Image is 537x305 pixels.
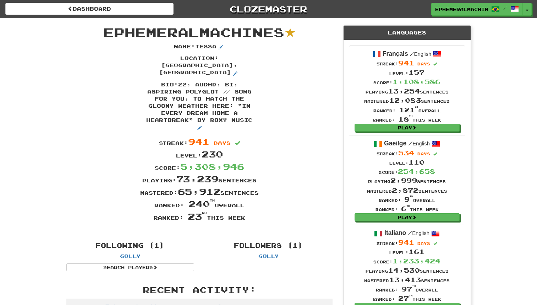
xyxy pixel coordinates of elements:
sup: rd [202,211,207,215]
span: 121 [399,106,418,114]
span: Streak includes today. [433,242,437,246]
div: Score: [367,167,447,176]
p: Bio : 22, audhd, bi, aspiring polyglot // song for you, to match the gloomy weather here: "in eve... [146,81,253,132]
span: 157 [409,69,424,76]
a: Play [355,124,460,132]
sup: th [409,294,412,297]
div: Ranked: overall [364,284,450,294]
small: English [408,141,430,146]
span: 13,413 [389,276,421,284]
div: Playing sentences [367,176,447,185]
span: days [417,241,430,246]
span: 110 [409,158,424,166]
div: Ranked: this week [364,294,450,303]
span: 5,308,946 [180,161,244,172]
h4: Followers (1) [205,242,333,249]
div: Playing sentences [364,266,450,275]
span: 65,912 [178,186,220,197]
a: Ephemeralmachines / [431,3,523,16]
span: Ephemeralmachines [435,6,488,12]
span: 941 [398,59,414,67]
div: Streak: [364,238,450,247]
span: / [408,230,412,236]
span: Streak includes today. [433,62,437,66]
p: Name : Tessa [174,43,225,52]
span: days [417,61,430,66]
iframe: fb:share_button Facebook Social Plugin [200,226,224,233]
span: 534 [398,149,414,157]
small: English [410,51,432,57]
strong: Gaeilge [384,140,406,147]
strong: Italiano [384,229,406,236]
div: Score: [364,77,450,86]
sup: th [210,199,215,202]
span: 73,239 [176,173,218,184]
div: Languages [344,26,471,40]
div: Mastered sentences [364,275,450,284]
span: 240 [188,198,215,209]
div: Playing: sentences [61,173,338,185]
a: Search Players [66,263,194,271]
div: Playing sentences [364,86,450,96]
div: Ranked: overall [367,195,447,204]
span: Ephemeralmachines [103,25,284,40]
div: Ranked: this week [61,210,338,223]
div: Ranked: this week [367,204,447,213]
div: Level: [367,157,447,167]
span: days [214,140,231,146]
sup: th [412,285,416,287]
sup: th [409,115,412,117]
span: 1,233,424 [393,257,440,265]
span: 1,108,586 [393,78,440,86]
small: English [408,230,429,236]
div: Mastered sentences [364,96,450,105]
iframe: X Post Button [175,226,198,233]
a: Clozemaster [184,3,352,15]
span: 2,999 [390,177,417,184]
div: Score: [61,160,338,173]
span: Streak includes today. [433,152,437,156]
span: 2,872 [392,186,418,194]
span: 14,530 [388,266,420,274]
span: 9 [404,196,413,203]
div: Streak: [364,58,450,68]
span: 254,658 [398,167,435,175]
div: Level: [364,68,450,77]
div: Streak: [367,148,447,157]
div: Level: [61,148,338,160]
div: Ranked: overall [364,105,450,114]
a: Play [355,213,460,221]
div: Ranked: this week [364,114,450,124]
a: golly [258,253,279,259]
span: 23 [188,211,207,221]
span: 97 [401,285,416,293]
span: / [408,140,412,146]
div: Mastered sentences [367,186,447,195]
a: golly [120,253,141,259]
div: Level: [364,247,450,256]
span: days [417,151,430,156]
span: 941 [188,136,209,147]
span: / [503,6,507,11]
div: Ranked: overall [61,198,338,210]
sup: th [406,205,410,207]
span: 6 [401,205,410,213]
span: 18 [398,115,412,123]
span: 12,083 [389,96,421,104]
span: / [410,50,414,57]
p: Location : [GEOGRAPHIC_DATA], [GEOGRAPHIC_DATA] [146,55,253,77]
span: 161 [409,248,424,256]
strong: Français [383,50,408,57]
h4: Following (1) [66,242,194,249]
h3: Recent Activity: [66,285,333,295]
span: 27 [398,294,412,302]
span: 230 [202,149,223,159]
div: Streak: [61,135,338,148]
span: 13,254 [388,87,420,95]
div: Score: [364,256,450,266]
span: 941 [398,239,414,246]
sup: th [410,195,413,198]
sup: st [415,106,418,108]
div: Mastered: sentences [61,185,338,198]
a: Dashboard [5,3,174,15]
